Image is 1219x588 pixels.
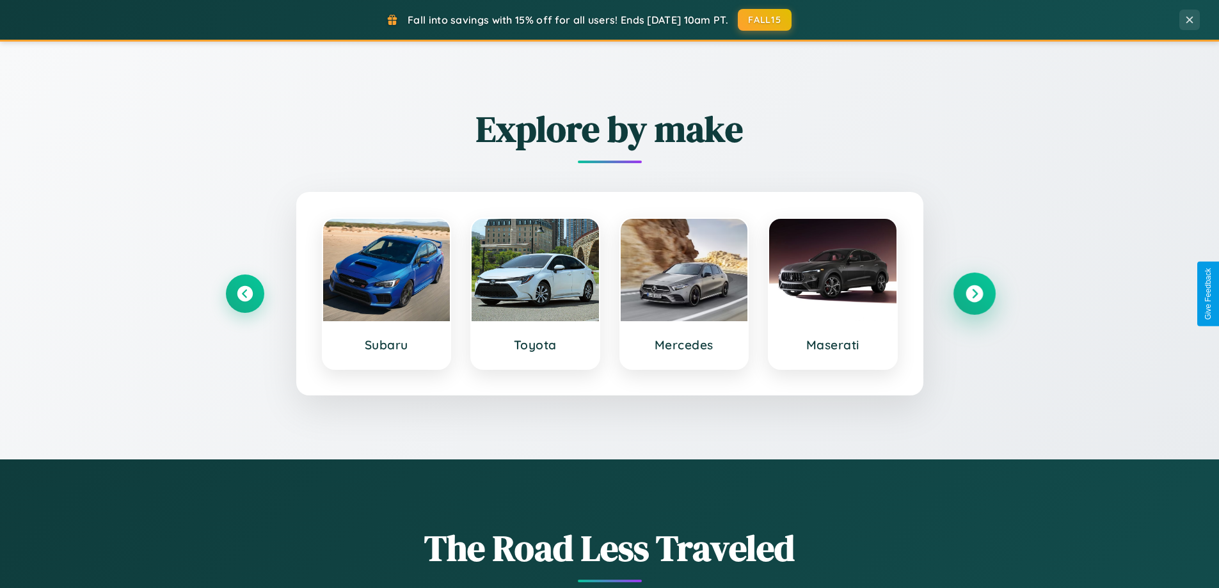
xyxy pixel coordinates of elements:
[782,337,884,353] h3: Maserati
[336,337,438,353] h3: Subaru
[226,523,994,573] h1: The Road Less Traveled
[408,13,728,26] span: Fall into savings with 15% off for all users! Ends [DATE] 10am PT.
[1204,268,1213,320] div: Give Feedback
[633,337,735,353] h3: Mercedes
[738,9,792,31] button: FALL15
[484,337,586,353] h3: Toyota
[226,104,994,154] h2: Explore by make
